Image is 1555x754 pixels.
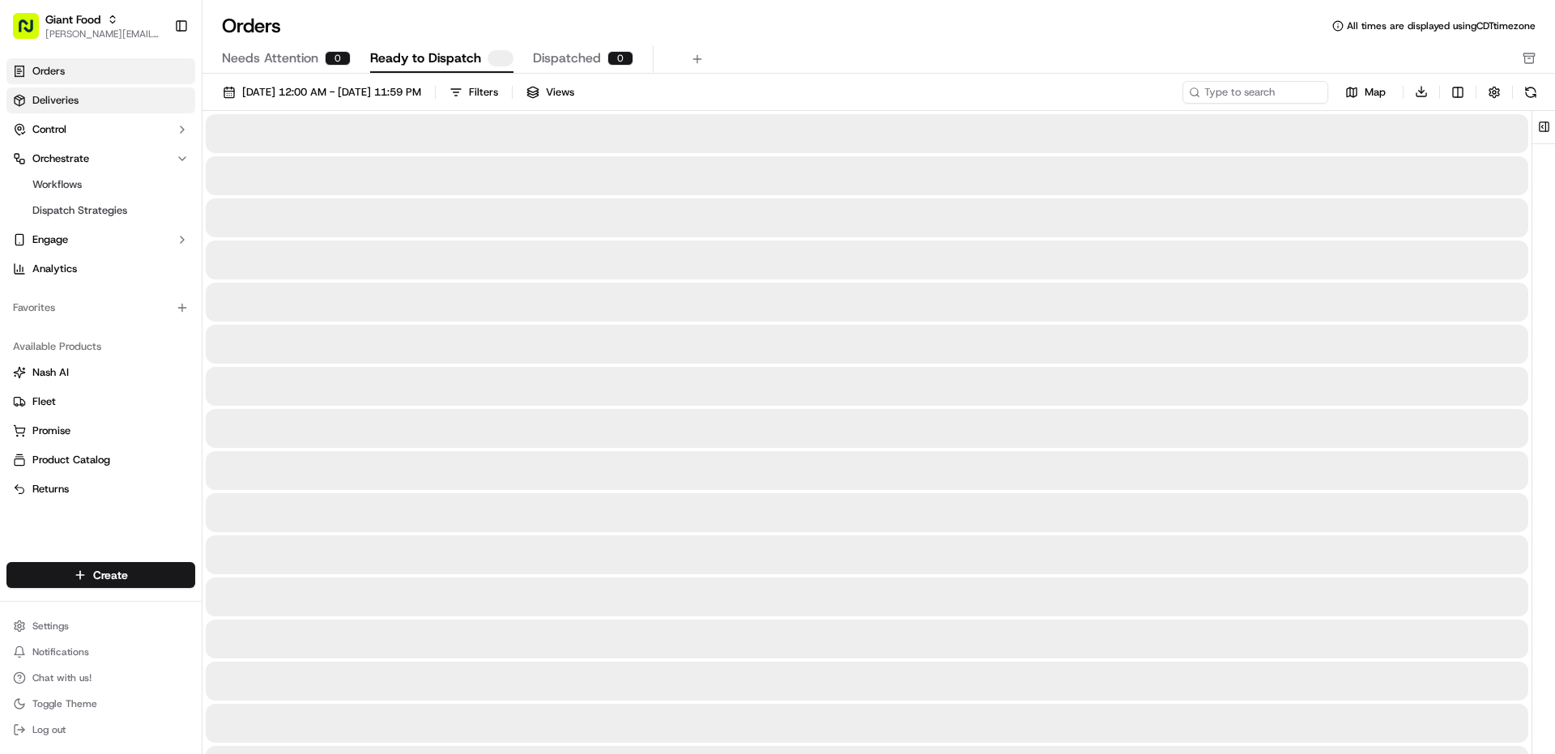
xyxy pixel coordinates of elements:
[6,615,195,637] button: Settings
[6,256,195,282] a: Analytics
[6,146,195,172] button: Orchestrate
[13,453,189,467] a: Product Catalog
[32,235,124,251] span: Knowledge Base
[6,117,195,143] button: Control
[161,275,196,287] span: Pylon
[1519,81,1542,104] button: Refresh
[32,620,69,633] span: Settings
[1335,83,1396,102] button: Map
[6,6,168,45] button: Giant Food[PERSON_NAME][EMAIL_ADDRESS][PERSON_NAME][DOMAIN_NAME]
[13,424,189,438] a: Promise
[32,645,89,658] span: Notifications
[10,228,130,258] a: 📗Knowledge Base
[137,236,150,249] div: 💻
[55,171,205,184] div: We're available if you need us!
[6,360,195,386] button: Nash AI
[153,235,260,251] span: API Documentation
[32,203,127,218] span: Dispatch Strategies
[13,365,189,380] a: Nash AI
[6,692,195,715] button: Toggle Theme
[6,476,195,502] button: Returns
[1365,85,1386,100] span: Map
[469,85,498,100] div: Filters
[32,93,79,108] span: Deliveries
[32,262,77,276] span: Analytics
[45,28,161,40] button: [PERSON_NAME][EMAIL_ADDRESS][PERSON_NAME][DOMAIN_NAME]
[6,58,195,84] a: Orders
[32,177,82,192] span: Workflows
[533,49,601,68] span: Dispatched
[6,447,195,473] button: Product Catalog
[32,482,69,496] span: Returns
[6,718,195,741] button: Log out
[32,365,69,380] span: Nash AI
[215,81,428,104] button: [DATE] 12:00 AM - [DATE] 11:59 PM
[32,671,92,684] span: Chat with us!
[6,641,195,663] button: Notifications
[442,81,505,104] button: Filters
[16,16,49,49] img: Nash
[13,394,189,409] a: Fleet
[370,49,481,68] span: Ready to Dispatch
[32,723,66,736] span: Log out
[32,122,66,137] span: Control
[222,13,281,39] h1: Orders
[93,567,128,583] span: Create
[325,51,351,66] div: 0
[26,173,176,196] a: Workflows
[6,334,195,360] div: Available Products
[26,199,176,222] a: Dispatch Strategies
[6,562,195,588] button: Create
[32,424,70,438] span: Promise
[32,453,110,467] span: Product Catalog
[275,160,295,179] button: Start new chat
[6,87,195,113] a: Deliveries
[32,151,89,166] span: Orchestrate
[546,85,574,100] span: Views
[6,227,195,253] button: Engage
[42,104,292,121] input: Got a question? Start typing here...
[519,81,582,104] button: Views
[6,295,195,321] div: Favorites
[130,228,266,258] a: 💻API Documentation
[16,236,29,249] div: 📗
[6,418,195,444] button: Promise
[16,65,295,91] p: Welcome 👋
[13,482,189,496] a: Returns
[1182,81,1328,104] input: Type to search
[6,667,195,689] button: Chat with us!
[16,155,45,184] img: 1736555255976-a54dd68f-1ca7-489b-9aae-adbdc363a1c4
[1347,19,1536,32] span: All times are displayed using CDT timezone
[114,274,196,287] a: Powered byPylon
[222,49,318,68] span: Needs Attention
[32,64,65,79] span: Orders
[242,85,421,100] span: [DATE] 12:00 AM - [DATE] 11:59 PM
[32,394,56,409] span: Fleet
[6,389,195,415] button: Fleet
[607,51,633,66] div: 0
[55,155,266,171] div: Start new chat
[32,697,97,710] span: Toggle Theme
[32,232,68,247] span: Engage
[45,11,100,28] button: Giant Food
